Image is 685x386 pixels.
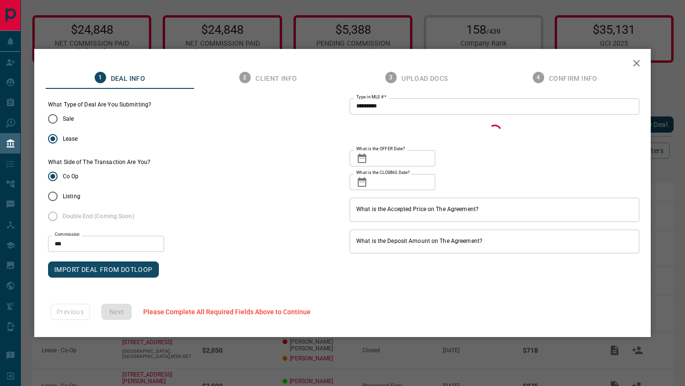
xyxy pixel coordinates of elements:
[63,135,78,143] span: Lease
[63,212,134,221] span: Double End (Coming Soon)
[48,101,151,109] legend: What Type of Deal Are You Submitting?
[356,146,405,152] label: What is the OFFER Date?
[63,115,74,123] span: Sale
[63,192,80,201] span: Listing
[98,74,102,81] text: 1
[55,232,80,238] label: Commission
[356,94,386,100] label: Type in MLS #
[356,170,410,176] label: What is the CLOSING Date?
[48,158,150,166] label: What Side of The Transaction Are You?
[350,122,639,143] div: Loading
[63,172,79,181] span: Co Op
[48,261,159,278] button: IMPORT DEAL FROM DOTLOOP
[143,308,311,316] span: Please Complete All Required Fields Above to Continue
[111,75,146,83] span: Deal Info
